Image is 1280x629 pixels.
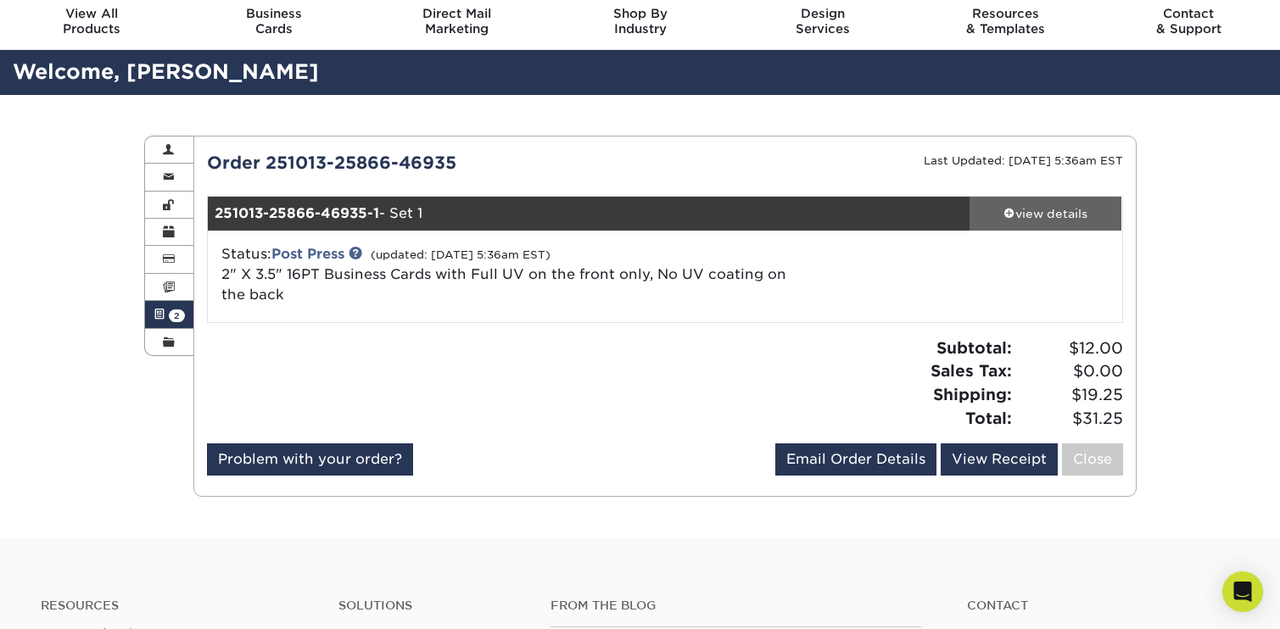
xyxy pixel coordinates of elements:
[183,6,366,21] span: Business
[207,443,413,476] a: Problem with your order?
[1017,337,1123,360] span: $12.00
[1017,359,1123,383] span: $0.00
[1222,571,1263,612] div: Open Intercom Messenger
[209,244,817,305] div: Status:
[549,6,732,21] span: Shop By
[145,301,194,328] a: 2
[1062,443,1123,476] a: Close
[271,246,344,262] a: Post Press
[1017,407,1123,431] span: $31.25
[775,443,936,476] a: Email Order Details
[941,443,1058,476] a: View Receipt
[731,6,914,36] div: Services
[183,6,366,36] div: Cards
[967,598,1239,613] a: Contact
[366,6,549,21] span: Direct Mail
[970,205,1122,222] div: view details
[936,338,1012,357] strong: Subtotal:
[215,205,379,221] strong: 251013-25866-46935-1
[208,197,970,231] div: - Set 1
[731,6,914,21] span: Design
[924,154,1123,167] small: Last Updated: [DATE] 5:36am EST
[1097,6,1280,21] span: Contact
[41,598,313,613] h4: Resources
[970,197,1122,231] a: view details
[366,6,549,36] div: Marketing
[914,6,1098,21] span: Resources
[1097,6,1280,36] div: & Support
[194,150,665,175] div: Order 251013-25866-46935
[371,248,551,261] small: (updated: [DATE] 5:36am EST)
[169,309,185,322] span: 2
[914,6,1098,36] div: & Templates
[549,6,732,36] div: Industry
[551,598,921,613] h4: From the Blog
[931,361,1012,380] strong: Sales Tax:
[933,385,1012,404] strong: Shipping:
[1017,383,1123,407] span: $19.25
[965,409,1012,427] strong: Total:
[221,266,786,303] a: 2" X 3.5" 16PT Business Cards with Full UV on the front only, No UV coating on the back
[338,598,526,613] h4: Solutions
